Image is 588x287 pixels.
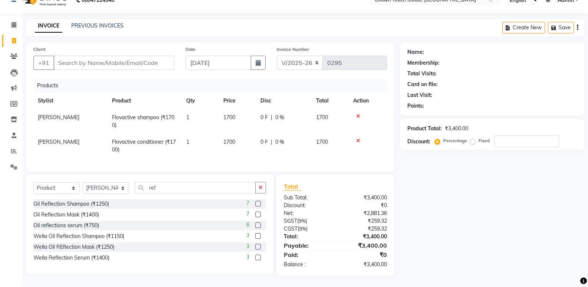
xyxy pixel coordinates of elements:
[299,218,306,224] span: 9%
[407,81,438,88] div: Card on file:
[33,92,108,109] th: Stylist
[335,261,392,268] div: ₹3,400.00
[278,202,335,209] div: Discount:
[335,250,392,259] div: ₹0
[278,261,335,268] div: Balance :
[407,48,424,56] div: Name:
[335,202,392,209] div: ₹0
[275,138,284,146] span: 0 %
[299,226,306,232] span: 9%
[335,233,392,241] div: ₹3,400.00
[407,70,437,78] div: Total Visits:
[278,250,335,259] div: Paid:
[335,209,392,217] div: ₹2,881.36
[284,225,298,232] span: CGST
[35,19,62,33] a: INVOICE
[407,59,440,67] div: Membership:
[316,114,328,121] span: 1700
[33,200,109,208] div: Oil Reflection Shampoo (₹1250)
[407,91,432,99] div: Last Visit:
[271,138,272,146] span: |
[275,114,284,121] span: 0 %
[185,46,196,53] label: Date
[223,114,235,121] span: 1700
[335,241,392,250] div: ₹3,400.00
[219,92,256,109] th: Price
[316,138,328,145] span: 1700
[278,233,335,241] div: Total:
[108,92,182,109] th: Product
[246,253,249,261] span: 3
[335,217,392,225] div: ₹259.32
[38,114,79,121] span: [PERSON_NAME]
[284,183,301,190] span: Total
[260,114,268,121] span: 0 F
[33,222,99,229] div: Oil reflections serum (₹750)
[33,56,54,70] button: +91
[186,138,189,145] span: 1
[349,92,387,109] th: Action
[548,22,574,33] button: Save
[71,22,124,29] a: PREVIOUS INVOICES
[33,243,114,251] div: Wella Oil REflection Mask (₹1250)
[278,209,335,217] div: Net:
[223,138,235,145] span: 1700
[407,125,442,133] div: Product Total:
[284,218,297,224] span: SGST
[182,92,219,109] th: Qty
[335,225,392,233] div: ₹259.32
[271,114,272,121] span: |
[407,138,430,146] div: Discount:
[479,137,490,144] label: Fixed
[246,232,249,239] span: 3
[246,199,249,207] span: 7
[335,194,392,202] div: ₹3,400.00
[312,92,349,109] th: Total
[260,138,268,146] span: 0 F
[53,56,174,70] input: Search by Name/Mobile/Email/Code
[186,114,189,121] span: 1
[34,79,392,92] div: Products
[256,92,312,109] th: Disc
[33,211,99,219] div: Oil Reflection Mask (₹1400)
[502,22,545,33] button: Create New
[278,241,335,250] div: Payable:
[277,46,309,53] label: Invoice Number
[112,114,174,128] span: Flovactive shampoo (₹1700)
[135,182,256,193] input: Search or Scan
[33,46,45,53] label: Client
[246,210,249,218] span: 7
[33,254,109,262] div: Wella Reflection Serum (₹1400)
[278,194,335,202] div: Sub Total:
[246,242,249,250] span: 3
[407,102,424,110] div: Points:
[278,217,335,225] div: ( )
[38,138,79,145] span: [PERSON_NAME]
[445,125,468,133] div: ₹3,400.00
[112,138,176,153] span: Flovactive conditioner (₹1700)
[278,225,335,233] div: ( )
[443,137,467,144] label: Percentage
[246,221,249,229] span: 6
[33,232,124,240] div: Wella Oil Reflection Shampoo (₹1150)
